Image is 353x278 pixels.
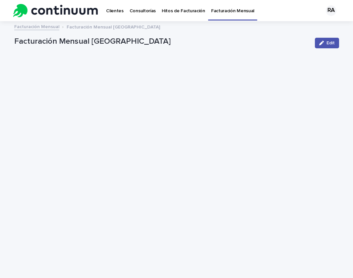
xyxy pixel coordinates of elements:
[14,23,59,30] a: Facturación Mensual
[326,5,336,16] div: RA
[315,38,339,48] button: Edit
[14,37,310,46] p: Facturación Mensual [GEOGRAPHIC_DATA]
[67,23,160,30] p: Facturación Mensual [GEOGRAPHIC_DATA]
[326,41,335,45] span: Edit
[13,4,98,17] img: tu8iVZLBSFSnlyF4Um45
